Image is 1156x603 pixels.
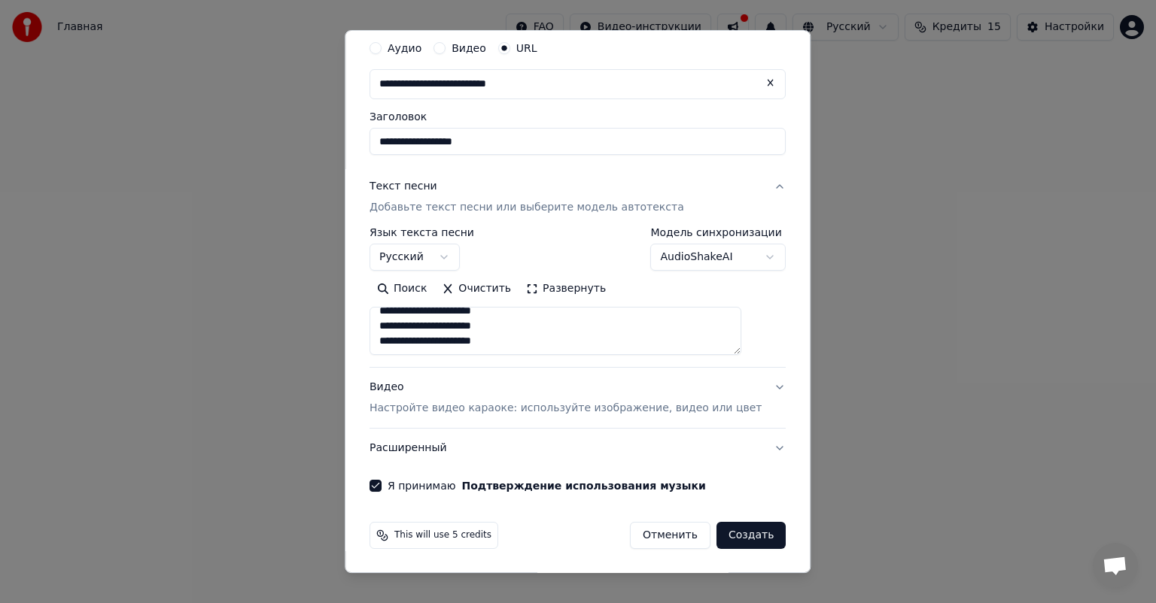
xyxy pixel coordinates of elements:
label: URL [516,43,537,53]
button: Поиск [370,277,434,301]
div: Текст песниДобавьте текст песни или выберите модель автотекста [370,227,786,367]
button: Расширенный [370,429,786,468]
button: Развернуть [519,277,613,301]
p: Добавьте текст песни или выберите модель автотекста [370,200,684,215]
span: This will use 5 credits [394,529,491,541]
button: Я принимаю [462,480,706,491]
div: Видео [370,380,762,416]
button: Текст песниДобавьте текст песни или выберите модель автотекста [370,167,786,227]
label: Заголовок [370,111,786,122]
button: Очистить [435,277,519,301]
label: Язык текста песни [370,227,474,238]
button: ВидеоНастройте видео караоке: используйте изображение, видео или цвет [370,368,786,428]
button: Отменить [630,522,710,549]
label: Видео [452,43,486,53]
label: Аудио [388,43,421,53]
label: Модель синхронизации [651,227,786,238]
label: Я принимаю [388,480,706,491]
div: Текст песни [370,179,437,194]
p: Настройте видео караоке: используйте изображение, видео или цвет [370,401,762,416]
button: Создать [716,522,786,549]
